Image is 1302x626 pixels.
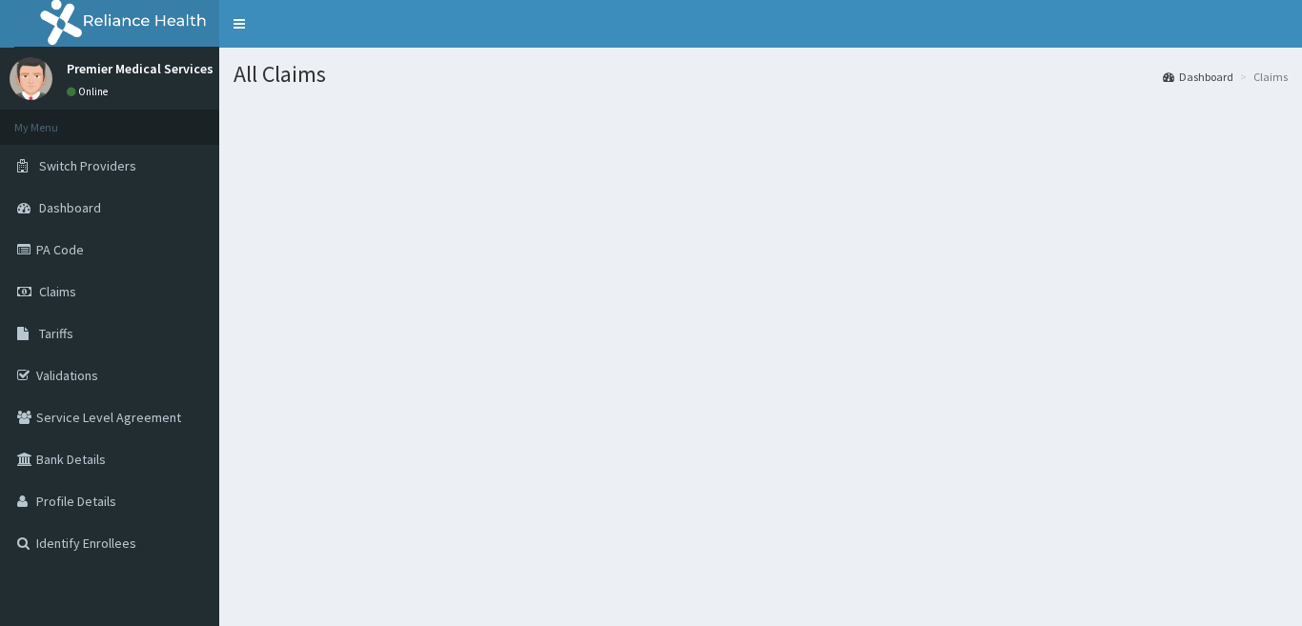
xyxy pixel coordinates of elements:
span: Switch Providers [39,157,136,174]
li: Claims [1235,69,1288,85]
a: Dashboard [1163,69,1233,85]
img: User Image [10,57,52,100]
span: Tariffs [39,325,73,342]
a: Online [67,85,112,98]
span: Claims [39,283,76,300]
h1: All Claims [234,62,1288,87]
span: Dashboard [39,199,101,216]
p: Premier Medical Services [67,62,214,75]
